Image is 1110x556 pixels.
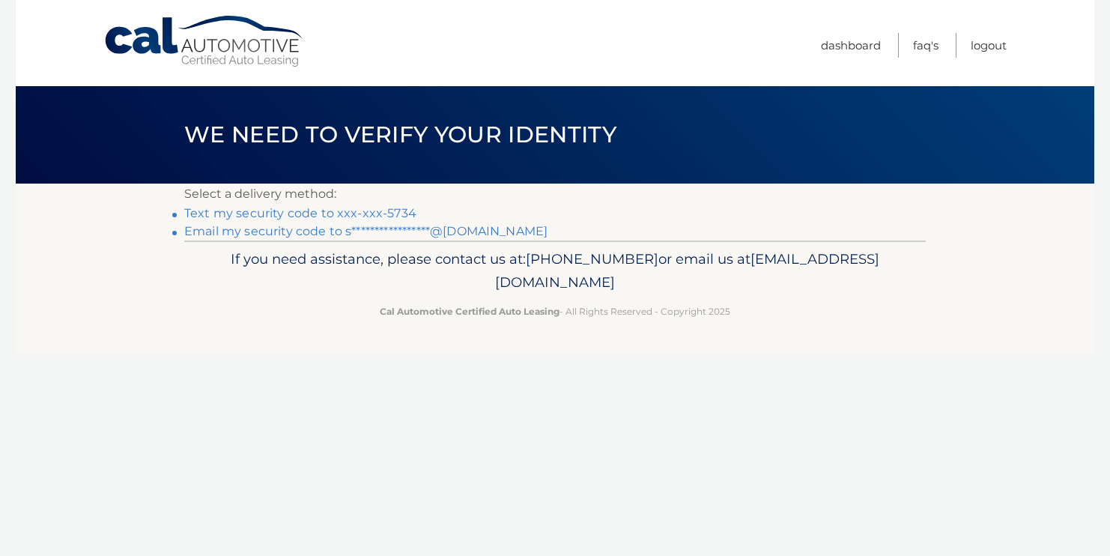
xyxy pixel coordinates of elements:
[821,33,881,58] a: Dashboard
[103,15,306,68] a: Cal Automotive
[526,250,658,268] span: [PHONE_NUMBER]
[971,33,1007,58] a: Logout
[184,184,926,205] p: Select a delivery method:
[194,303,916,319] p: - All Rights Reserved - Copyright 2025
[913,33,938,58] a: FAQ's
[184,121,616,148] span: We need to verify your identity
[380,306,559,317] strong: Cal Automotive Certified Auto Leasing
[194,247,916,295] p: If you need assistance, please contact us at: or email us at
[184,206,416,220] a: Text my security code to xxx-xxx-5734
